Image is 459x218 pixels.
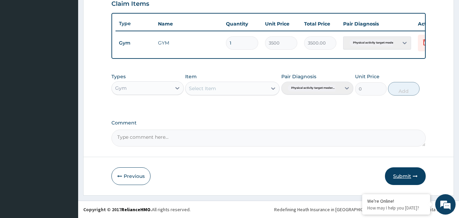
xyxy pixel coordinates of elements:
[111,0,149,8] h3: Claim Items
[340,17,414,31] th: Pair Diagnosis
[385,167,426,185] button: Submit
[111,120,426,126] label: Comment
[301,17,340,31] th: Total Price
[3,146,129,169] textarea: Type your message and hit 'Enter'
[13,34,28,51] img: d_794563401_company_1708531726252_794563401
[262,17,301,31] th: Unit Price
[111,167,151,185] button: Previous
[355,73,379,80] label: Unit Price
[35,38,114,47] div: Chat with us now
[367,205,425,211] p: How may I help you today?
[116,37,155,49] td: Gym
[388,82,420,96] button: Add
[189,85,216,92] div: Select Item
[115,85,127,91] div: Gym
[414,17,448,31] th: Actions
[367,198,425,204] div: We're Online!
[155,17,223,31] th: Name
[116,17,155,30] th: Type
[111,3,128,20] div: Minimize live chat window
[223,17,262,31] th: Quantity
[111,74,126,80] label: Types
[78,201,459,218] footer: All rights reserved.
[121,206,151,213] a: RelianceHMO
[83,206,152,213] strong: Copyright © 2017 .
[39,66,94,134] span: We're online!
[281,73,316,80] label: Pair Diagnosis
[185,73,197,80] label: Item
[155,36,223,50] td: GYM
[274,206,454,213] div: Redefining Heath Insurance in [GEOGRAPHIC_DATA] using Telemedicine and Data Science!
